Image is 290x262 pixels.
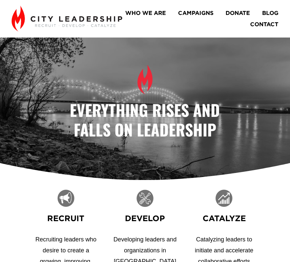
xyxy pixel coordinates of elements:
[178,7,214,19] a: CAMPAIGNS
[192,213,256,223] h3: Catalyze
[12,6,122,32] img: City Leadership - Recruit. Develop. Catalyze.
[113,213,177,223] h3: Develop
[34,213,98,223] h3: Recruit
[262,7,278,19] a: BLOG
[226,7,250,19] a: DONATE
[70,98,224,141] strong: Everything Rises and Falls on Leadership
[125,7,166,19] a: WHO WE ARE
[250,19,278,30] a: CONTACT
